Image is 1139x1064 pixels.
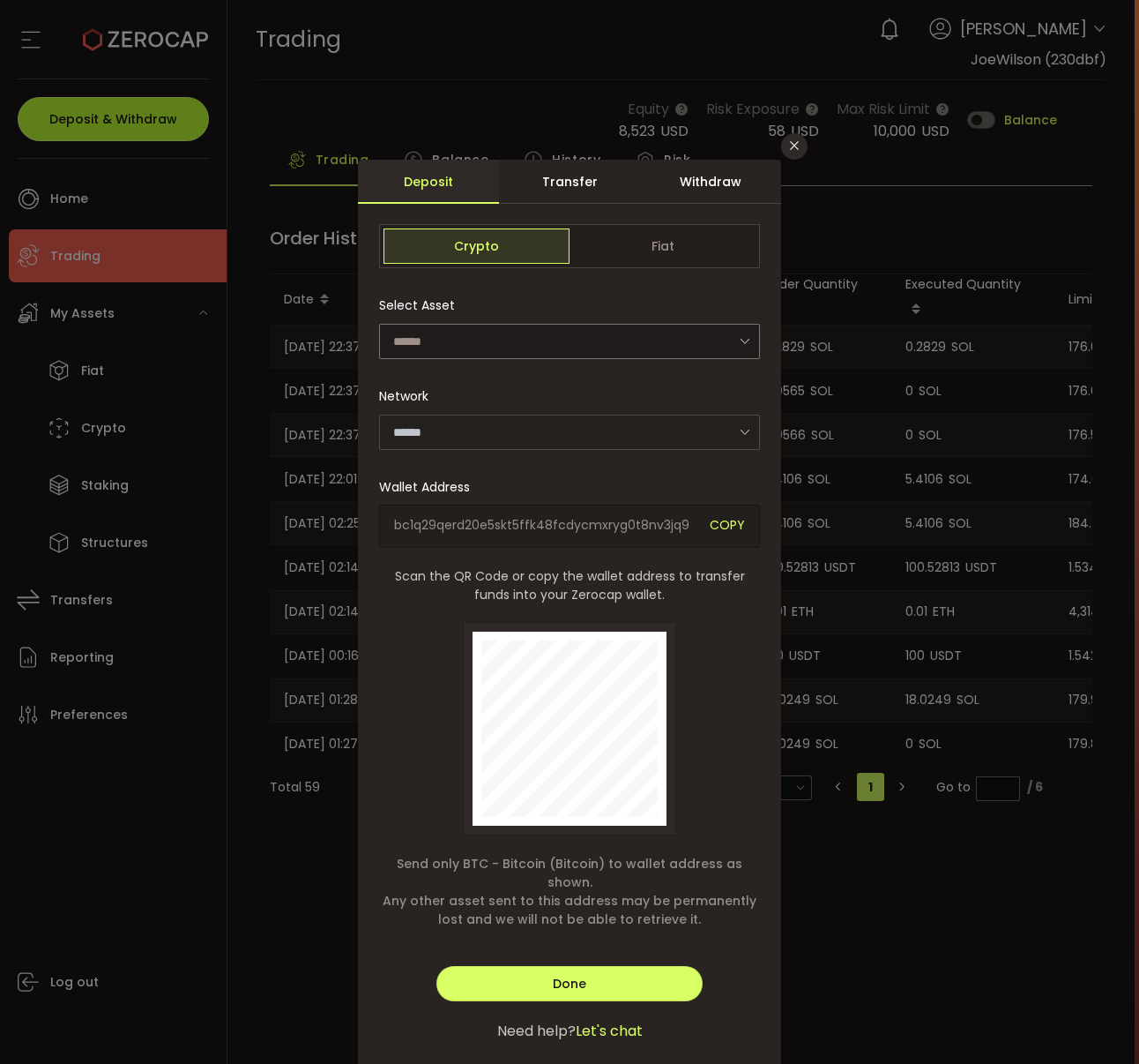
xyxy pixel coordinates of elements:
[379,478,480,496] label: Wallet Address
[379,855,760,892] span: Send only BTC - Bitcoin (Bitcoin) to wallet address as shown.
[379,296,465,314] label: Select Asset
[710,516,745,536] span: COPY
[499,160,640,204] div: Transfer
[379,892,760,929] span: Any other asset sent to this address may be permanently lost and we will not be able to retrieve it.
[569,229,756,264] span: Fiat
[436,966,703,1001] button: Done
[1051,979,1139,1064] iframe: Chat Widget
[379,567,760,604] span: Scan the QR Code or copy the wallet address to transfer funds into your Zerocap wallet.
[383,229,569,264] span: Crypto
[576,1021,643,1042] span: Let's chat
[394,516,696,536] span: bc1q29qerd20e5skt5ffk48fcdycmxryg0t8nv3jq9
[358,160,499,204] div: Deposit
[553,975,586,993] span: Done
[781,133,808,160] button: Close
[640,160,781,204] div: Withdraw
[379,387,439,405] label: Network
[497,1021,576,1042] span: Need help?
